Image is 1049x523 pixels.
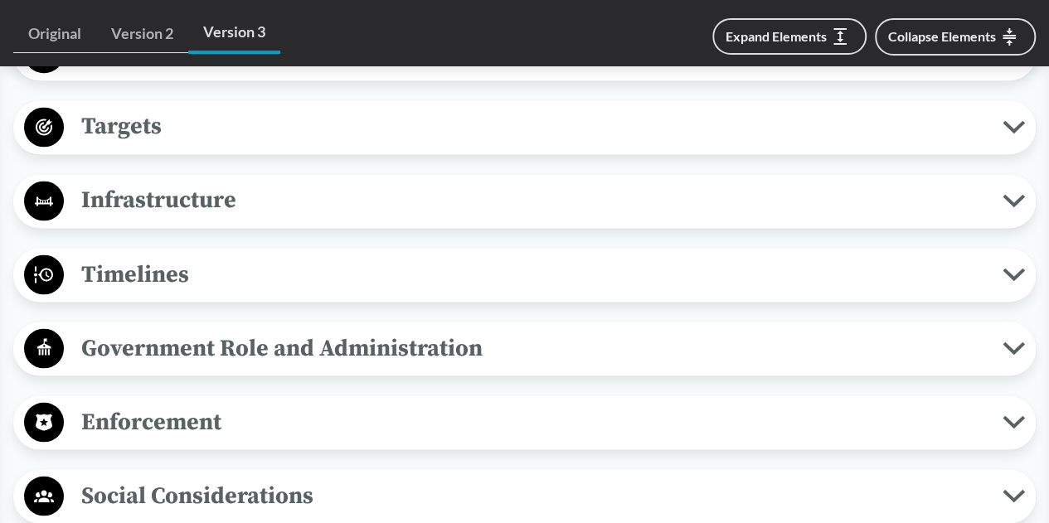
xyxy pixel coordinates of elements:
button: Expand Elements [712,18,867,55]
a: Version 3 [188,13,280,54]
button: Timelines [19,254,1030,296]
span: Social Considerations [64,477,1003,514]
a: Original [13,15,96,53]
button: Infrastructure [19,180,1030,222]
button: Collapse Elements [875,18,1036,56]
button: Government Role and Administration [19,327,1030,370]
span: Enforcement [64,403,1003,440]
button: Enforcement [19,401,1030,443]
a: Version 2 [96,15,188,53]
span: Timelines [64,255,1003,293]
button: Targets [19,106,1030,148]
span: Targets [64,108,1003,145]
span: Infrastructure [64,182,1003,219]
span: Government Role and Administration [64,329,1003,366]
button: Social Considerations [19,475,1030,517]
